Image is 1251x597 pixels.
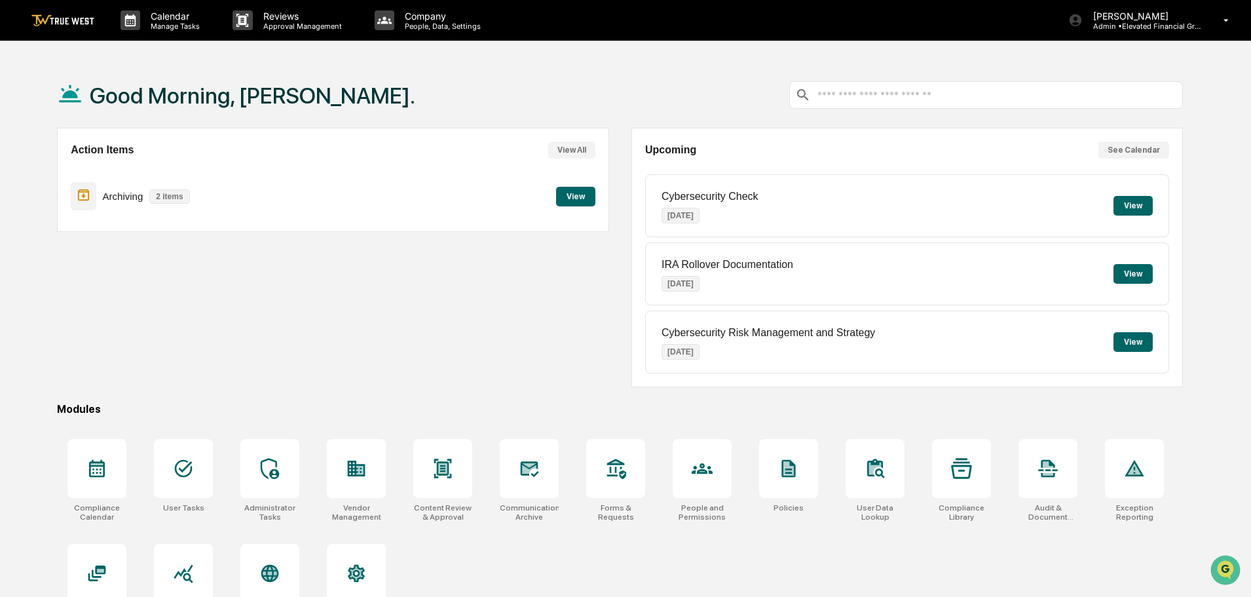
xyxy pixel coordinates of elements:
[13,166,34,187] img: Tammy Steffen
[116,214,143,224] span: [DATE]
[548,142,595,159] button: View All
[662,259,793,271] p: IRA Rollover Documentation
[109,178,113,189] span: •
[95,269,105,280] div: 🗄️
[41,214,106,224] span: [PERSON_NAME]
[556,187,595,206] button: View
[92,324,159,335] a: Powered byPylon
[1018,503,1077,522] div: Audit & Document Logs
[662,327,875,339] p: Cybersecurity Risk Management and Strategy
[13,100,37,124] img: 1746055101610-c473b297-6a78-478c-a979-82029cc54cd1
[59,113,180,124] div: We're available if you need us!
[140,22,206,31] p: Manage Tasks
[8,288,88,311] a: 🔎Data Lookup
[57,403,1183,415] div: Modules
[90,263,168,286] a: 🗄️Attestations
[645,144,696,156] h2: Upcoming
[28,100,51,124] img: 8933085812038_c878075ebb4cc5468115_72.jpg
[253,22,348,31] p: Approval Management
[90,83,415,109] h1: Good Morning, [PERSON_NAME].
[109,214,113,224] span: •
[13,28,238,48] p: How can we help?
[662,276,700,292] p: [DATE]
[13,294,24,305] div: 🔎
[116,178,143,189] span: [DATE]
[71,144,134,156] h2: Action Items
[413,503,472,522] div: Content Review & Approval
[41,178,106,189] span: [PERSON_NAME]
[1113,332,1153,352] button: View
[394,22,487,31] p: People, Data, Settings
[31,14,94,27] img: logo
[327,503,386,522] div: Vendor Management
[140,10,206,22] p: Calendar
[1113,264,1153,284] button: View
[673,503,732,522] div: People and Permissions
[149,189,189,204] p: 2 items
[163,503,204,512] div: User Tasks
[67,503,126,522] div: Compliance Calendar
[26,293,83,306] span: Data Lookup
[59,100,215,113] div: Start new chat
[662,344,700,360] p: [DATE]
[1113,196,1153,216] button: View
[1098,142,1169,159] button: See Calendar
[103,191,143,202] p: Archiving
[394,10,487,22] p: Company
[1083,10,1204,22] p: [PERSON_NAME]
[1209,554,1244,589] iframe: Open customer support
[586,503,645,522] div: Forms & Requests
[774,503,804,512] div: Policies
[26,268,84,281] span: Preclearance
[253,10,348,22] p: Reviews
[240,503,299,522] div: Administrator Tasks
[13,201,34,222] img: Tammy Steffen
[13,145,88,156] div: Past conversations
[556,189,595,202] a: View
[8,263,90,286] a: 🖐️Preclearance
[13,269,24,280] div: 🖐️
[223,104,238,120] button: Start new chat
[1105,503,1164,522] div: Exception Reporting
[1083,22,1204,31] p: Admin • Elevated Financial Group
[108,268,162,281] span: Attestations
[662,208,700,223] p: [DATE]
[500,503,559,522] div: Communications Archive
[662,191,758,202] p: Cybersecurity Check
[130,325,159,335] span: Pylon
[846,503,905,522] div: User Data Lookup
[203,143,238,159] button: See all
[932,503,991,522] div: Compliance Library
